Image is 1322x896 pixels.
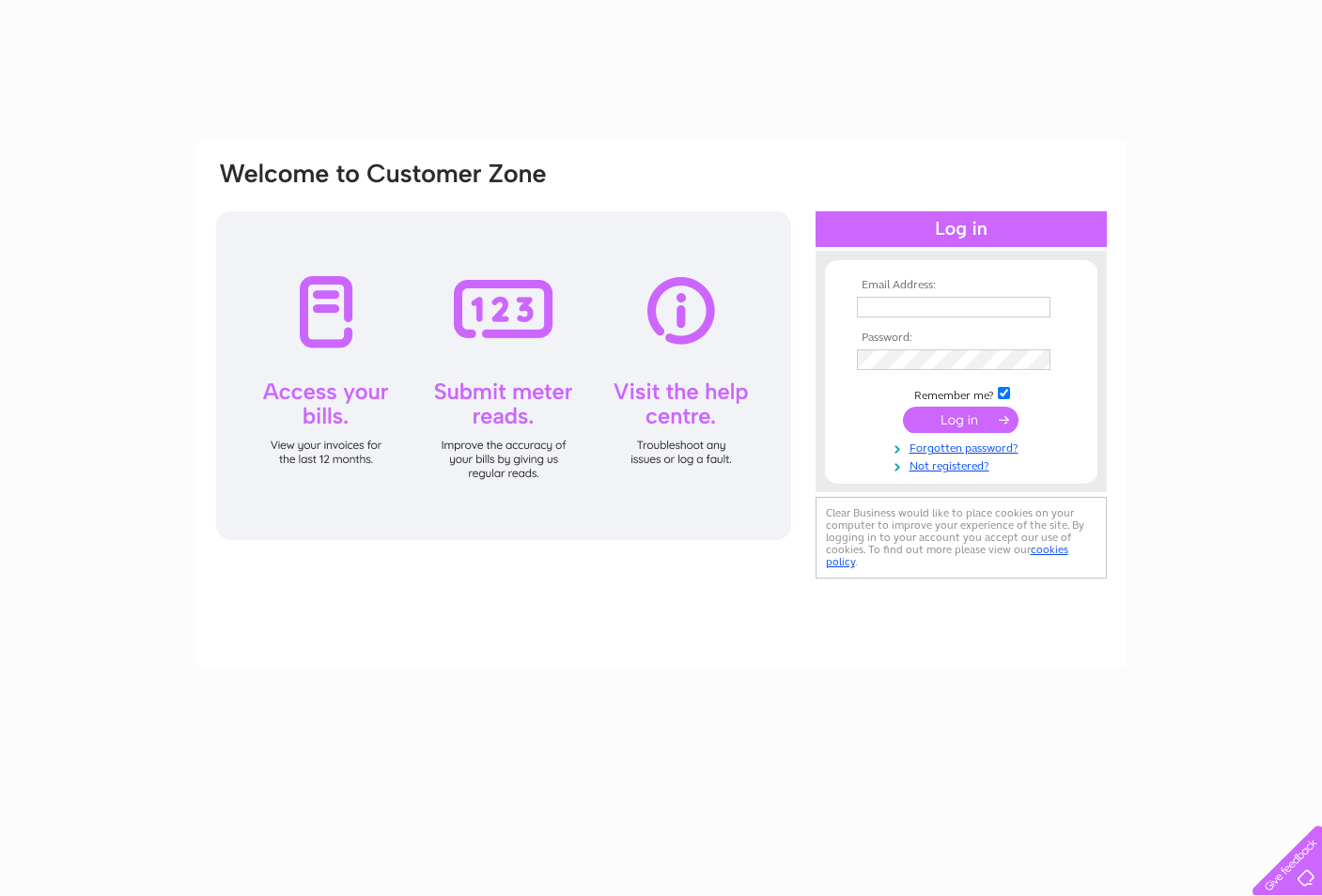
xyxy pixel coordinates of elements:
input: Submit [903,407,1019,433]
a: Forgotten password? [857,438,1070,456]
a: Not registered? [857,456,1070,473]
th: Email Address: [852,279,1070,292]
td: Remember me? [852,384,1070,403]
a: cookies policy [826,543,1068,568]
div: Clear Business would like to place cookies on your computer to improve your experience of the sit... [816,497,1107,579]
th: Password: [852,332,1070,345]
